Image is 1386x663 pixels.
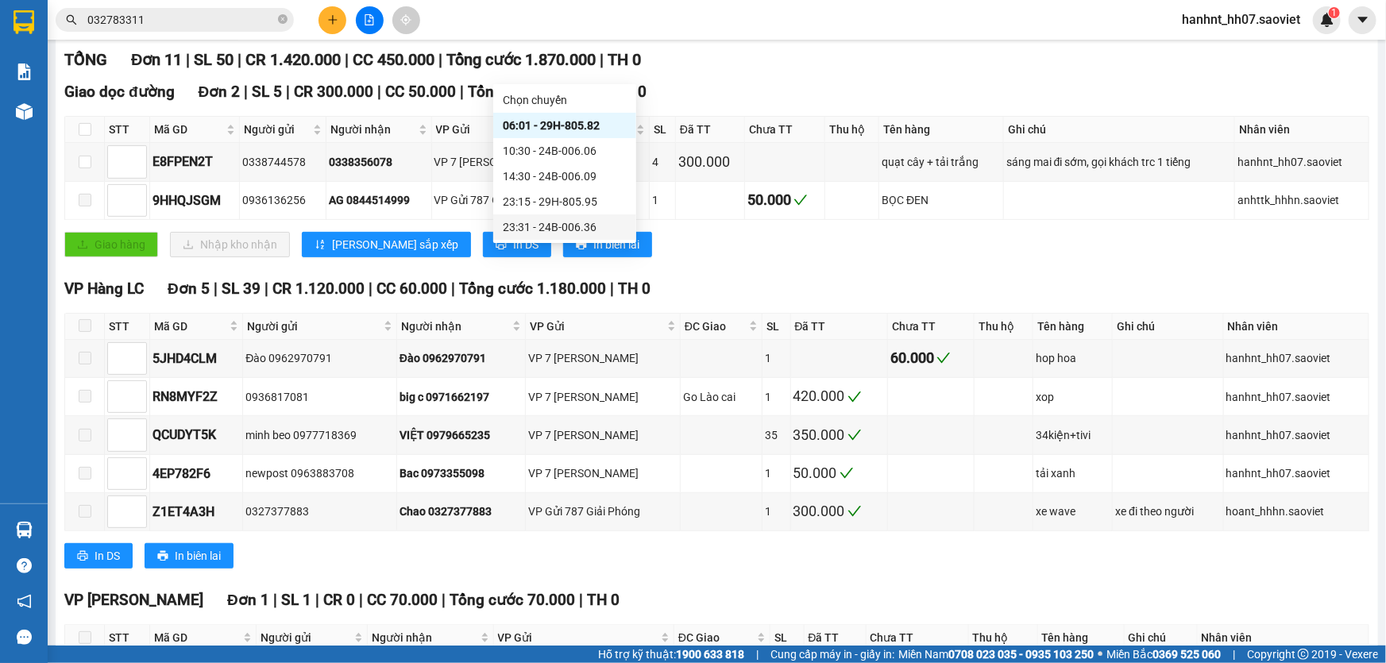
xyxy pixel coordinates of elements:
div: VP 7 [PERSON_NAME] [528,426,678,444]
img: logo-vxr [14,10,34,34]
div: sáng mai đi sớm, gọi khách trc 1 tiếng [1006,153,1232,171]
span: In DS [513,236,539,253]
span: check [847,390,862,404]
sup: 1 [1329,7,1340,18]
td: VP 7 Phạm Văn Đồng [432,143,575,181]
div: 4EP782F6 [152,464,240,484]
span: | [244,83,248,101]
span: CR 1.420.000 [245,50,341,69]
div: VP 7 [PERSON_NAME] [528,388,678,406]
span: TH 0 [614,83,647,101]
span: Tổng cước 70.000 [450,591,575,609]
span: Mã GD [154,629,240,646]
div: minh beo 0977718369 [245,426,394,444]
div: E8FPEN2T [152,152,237,172]
div: 300.000 [678,151,742,173]
td: E8FPEN2T [150,143,240,181]
span: Miền Bắc [1106,646,1221,663]
div: Chao 0327377883 [400,503,523,520]
span: Đơn 1 [227,591,269,609]
span: CR 1.120.000 [272,279,365,298]
span: ⚪️ [1098,651,1102,657]
th: Chưa TT [745,117,825,143]
span: In biên lai [593,236,639,253]
span: CR 0 [323,591,355,609]
div: 35 [765,426,788,444]
div: 5JHD4CLM [152,349,240,368]
td: QCUDYT5K [150,416,243,454]
button: aim [392,6,420,34]
div: tải xanh [1036,464,1110,482]
div: 0936136256 [242,191,323,209]
td: Z1ET4A3H [150,493,243,531]
span: | [610,279,614,298]
button: printerIn DS [64,543,133,569]
span: printer [157,550,168,563]
div: 1 [765,388,788,406]
th: SL [770,625,804,651]
span: Tổng cước 1.180.000 [459,279,606,298]
div: BỌC ĐEN [882,191,1001,209]
span: Tổng cước 350.000 [468,83,602,101]
th: Đã TT [791,314,889,340]
span: Người nhận [401,318,509,335]
span: | [442,591,446,609]
div: VP 7 [PERSON_NAME] [434,153,572,171]
span: Người nhận [372,629,477,646]
span: TH 0 [618,279,651,298]
td: VP 7 Phạm Văn Đồng [526,378,681,416]
span: check [847,504,862,518]
span: | [369,279,373,298]
span: printer [576,239,587,252]
div: 420.000 [793,385,886,407]
div: 60.000 [890,347,971,369]
div: Bac 0973355098 [400,464,523,482]
div: hanhnt_hh07.saoviet [1226,349,1366,367]
th: Chưa TT [888,314,975,340]
td: 9HHQJSGM [150,182,240,220]
span: CC 450.000 [353,50,434,69]
strong: 0369 525 060 [1152,648,1221,661]
div: newpost 0963883708 [245,464,394,482]
span: CC 70.000 [367,591,438,609]
div: 50.000 [793,462,886,484]
button: plus [319,6,346,34]
div: 0338356078 [329,153,428,171]
th: SL [650,117,676,143]
th: Ghi chú [1125,625,1198,651]
span: printer [77,550,88,563]
span: SL 1 [281,591,311,609]
div: 23:31 - 24B-006.36 [503,218,627,236]
span: | [606,83,610,101]
span: In biên lai [175,547,221,565]
span: VP Gửi [436,121,558,138]
th: STT [105,625,150,651]
div: VIỆT 0979665235 [400,426,523,444]
div: hoant_hhhn.saoviet [1226,503,1366,520]
span: | [460,83,464,101]
div: 1 [765,464,788,482]
span: | [237,50,241,69]
th: Tên hàng [1033,314,1113,340]
span: | [579,591,583,609]
div: quạt cây + tải trắng [882,153,1001,171]
div: 14:30 - 24B-006.09 [503,168,627,185]
div: Đào 0962970791 [400,349,523,367]
th: Đã TT [676,117,745,143]
div: QCUDYT5K [152,425,240,445]
div: 1 [652,191,673,209]
th: Tên hàng [1038,625,1125,651]
span: | [214,279,218,298]
button: downloadNhập kho nhận [170,232,290,257]
div: Chọn chuyến [503,91,627,109]
div: anhttk_hhhn.saoviet [1237,191,1366,209]
div: big c 0971662197 [400,388,523,406]
span: printer [496,239,507,252]
td: VP 7 Phạm Văn Đồng [526,340,681,378]
div: xop [1036,388,1110,406]
button: caret-down [1349,6,1376,34]
div: 06:01 - 29H-805.82 [503,117,627,134]
th: Thu hộ [975,314,1033,340]
td: VP 7 Phạm Văn Đồng [526,455,681,493]
div: 0327377883 [245,503,394,520]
